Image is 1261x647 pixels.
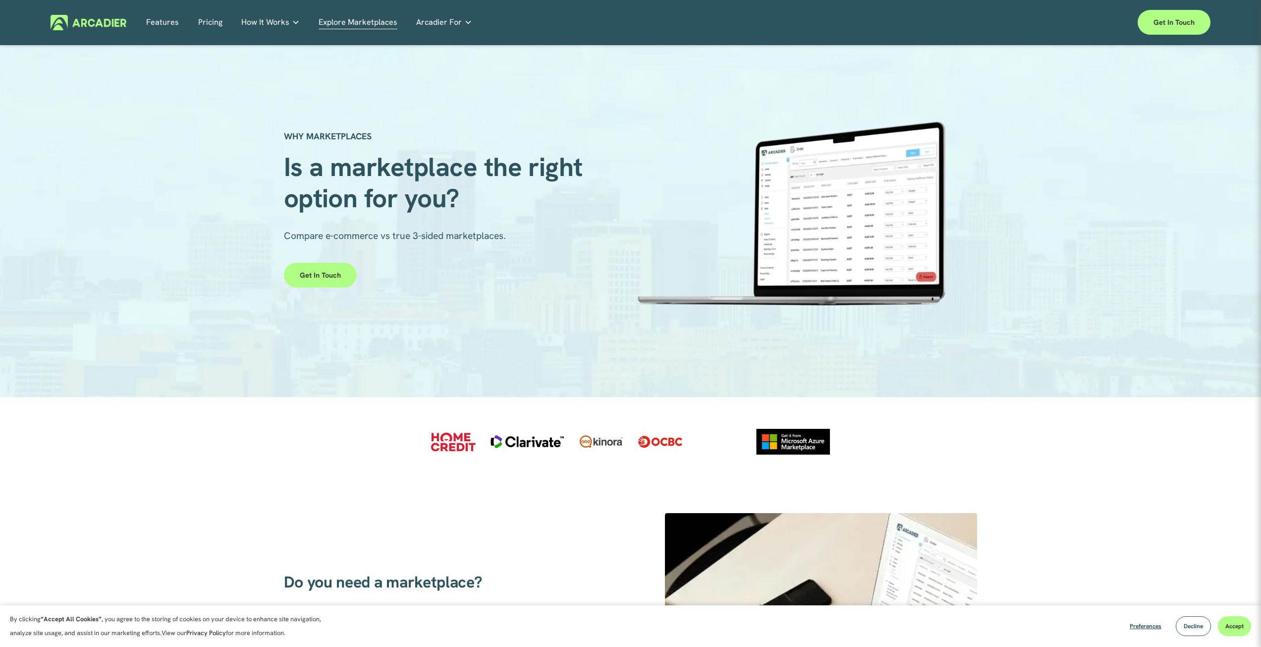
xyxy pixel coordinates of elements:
p: By clicking , you agree to the storing of cookies on your device to enhance site navigation, anal... [10,612,332,640]
span: Decline [1184,622,1203,630]
strong: WHY MARKETPLACES [284,130,372,142]
span: Do you need a marketplace? [284,572,482,592]
span: Compare e-commerce vs true 3-sided marketplaces. [284,230,506,242]
button: Decline [1176,616,1211,636]
a: Get in touch [284,263,357,288]
span: Accept [1225,622,1244,630]
a: Get in touch [1138,10,1210,35]
img: Arcadier [51,15,126,30]
a: folder dropdown [241,15,300,30]
span: Preferences [1130,622,1161,630]
span: How It Works [241,15,289,29]
button: Preferences [1122,616,1169,636]
a: Explore Marketplaces [319,15,397,30]
strong: “Accept All Cookies” [41,615,102,623]
a: Pricing [198,15,222,30]
a: Features [146,15,179,30]
button: Accept [1218,616,1251,636]
span: Arcadier For [416,15,462,29]
a: folder dropdown [416,15,472,30]
a: Privacy Policy [186,629,226,637]
span: Is a marketplace the right option for you? [284,150,590,215]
